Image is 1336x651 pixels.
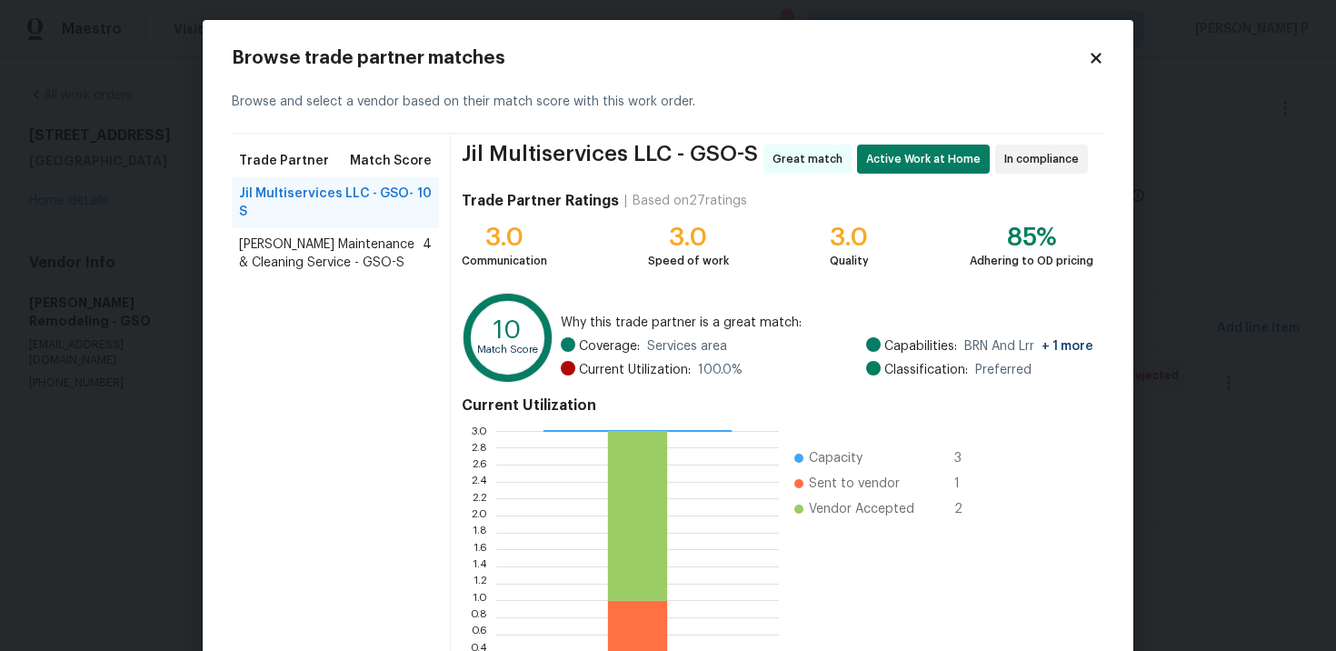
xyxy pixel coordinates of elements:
[471,510,487,521] text: 2.0
[473,561,487,572] text: 1.4
[975,361,1032,379] span: Preferred
[472,493,487,504] text: 2.2
[462,228,547,246] div: 3.0
[471,629,487,640] text: 0.6
[809,449,862,467] span: Capacity
[462,192,619,210] h4: Trade Partner Ratings
[471,476,487,487] text: 2.4
[773,150,850,168] span: Great match
[473,595,487,606] text: 1.0
[648,228,729,246] div: 3.0
[884,361,968,379] span: Classification:
[462,252,547,270] div: Communication
[423,235,432,272] span: 4
[494,317,522,343] text: 10
[579,361,691,379] span: Current Utilization:
[472,459,487,470] text: 2.6
[473,527,487,538] text: 1.8
[954,500,983,518] span: 2
[698,361,743,379] span: 100.0 %
[647,337,727,356] span: Services area
[232,71,1104,134] div: Browse and select a vendor based on their match score with this work order.
[648,252,729,270] div: Speed of work
[561,314,1093,332] span: Why this trade partner is a great match:
[579,337,640,356] span: Coverage:
[417,185,432,221] span: 10
[471,442,487,453] text: 2.8
[809,475,900,493] span: Sent to vendor
[1042,340,1093,353] span: + 1 more
[470,612,487,623] text: 0.8
[477,345,538,355] text: Match Score
[350,152,432,170] span: Match Score
[954,449,983,467] span: 3
[462,396,1093,415] h4: Current Utilization
[474,544,487,555] text: 1.6
[866,150,988,168] span: Active Work at Home
[462,145,758,174] span: Jil Multiservices LLC - GSO-S
[830,228,869,246] div: 3.0
[830,252,869,270] div: Quality
[239,235,423,272] span: [PERSON_NAME] Maintenance & Cleaning Service - GSO-S
[964,337,1093,356] span: BRN And Lrr
[474,578,487,589] text: 1.2
[239,185,417,221] span: Jil Multiservices LLC - GSO-S
[239,152,329,170] span: Trade Partner
[884,337,957,356] span: Capabilities:
[232,49,1088,67] h2: Browse trade partner matches
[954,475,983,493] span: 1
[471,426,487,436] text: 3.0
[633,192,747,210] div: Based on 27 ratings
[970,252,1093,270] div: Adhering to OD pricing
[809,500,914,518] span: Vendor Accepted
[619,192,633,210] div: |
[970,228,1093,246] div: 85%
[1004,150,1086,168] span: In compliance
